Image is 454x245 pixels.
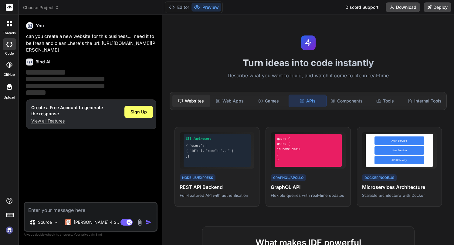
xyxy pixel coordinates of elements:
p: Source [38,219,52,225]
div: Node.js/Express [180,174,215,181]
h4: GraphQL API [271,183,345,191]
div: Web Apps [211,95,249,107]
p: Flexible queries with real-time updates [271,193,345,198]
div: { "id": 1, "name": "..." } [186,149,249,153]
div: { "users": [ [186,143,249,148]
div: User Service [374,146,425,155]
img: Claude 4 Sonnet [65,219,71,225]
label: Upload [4,95,15,100]
p: Describe what you want to build, and watch it come to life in real-time [166,72,450,80]
img: signin [4,225,15,235]
button: Editor [166,3,191,12]
span: Choose Project [23,5,59,11]
div: Games [250,95,287,107]
label: GitHub [4,72,15,77]
div: } [277,157,340,162]
div: ]} [186,154,249,158]
span: ‌ [26,84,104,88]
p: View all Features [31,118,103,124]
h4: REST API Backend [180,183,254,191]
div: Internal Tools [405,95,444,107]
p: [PERSON_NAME] 4 S.. [74,219,119,225]
div: } [277,152,340,156]
h1: Turn ideas into code instantly [166,57,450,68]
div: Tools [367,95,404,107]
div: API Gateway [374,156,425,164]
span: ‌ [26,77,104,81]
button: Download [386,2,420,12]
label: code [5,51,14,56]
div: GraphQL/Apollo [271,174,306,181]
p: Always double-check its answers. Your in Bind [24,232,158,237]
div: id name email [277,147,340,151]
div: users { [277,142,340,146]
div: query { [277,136,340,141]
img: Pick Models [54,220,59,225]
span: ‌ [26,70,65,75]
h6: You [36,23,44,29]
h6: Bind AI [36,59,50,65]
label: threads [3,31,16,36]
h4: Microservices Architecture [362,183,437,191]
div: Docker/Node.js [362,174,397,181]
div: GET /api/users [186,136,249,141]
div: Websites [172,95,210,107]
div: Components [328,95,365,107]
h1: Create a Free Account to generate the response [31,105,103,117]
span: Sign Up [130,109,147,115]
img: icon [146,219,152,225]
div: Discord Support [342,2,382,12]
span: privacy [81,233,92,236]
p: Full-featured API with authentication [180,193,254,198]
button: Deploy [424,2,451,12]
div: Auth Service [374,136,425,145]
p: can you create a new website for this business...I need it to be fresh and clean...here's the url... [26,33,156,54]
button: Preview [191,3,221,12]
div: APIs [289,95,327,107]
p: Scalable architecture with Docker [362,193,437,198]
img: attachment [136,219,143,226]
span: ‌ [26,90,46,95]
